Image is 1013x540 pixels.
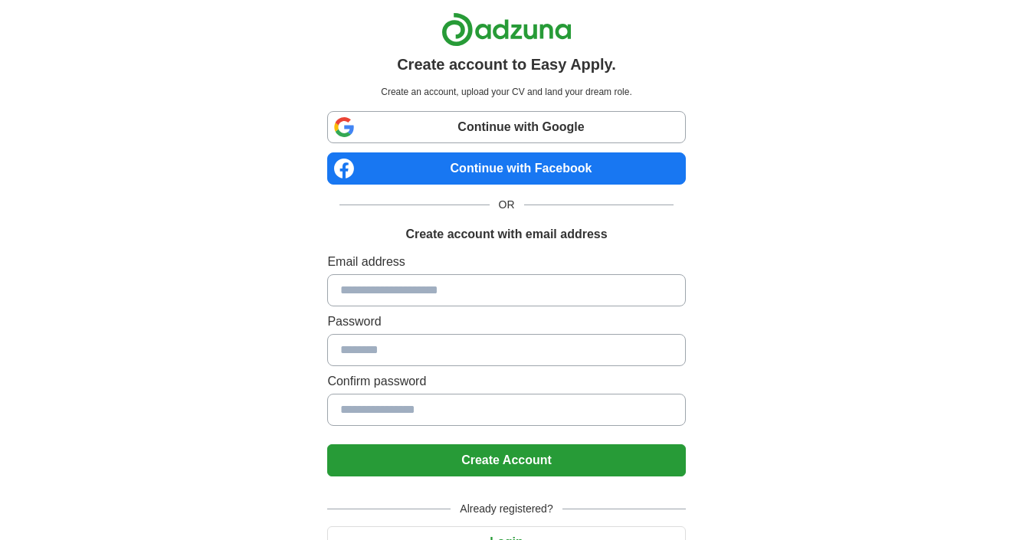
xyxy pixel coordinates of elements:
[327,111,685,143] a: Continue with Google
[397,53,616,76] h1: Create account to Easy Apply.
[405,225,607,244] h1: Create account with email address
[441,12,572,47] img: Adzuna logo
[327,372,685,391] label: Confirm password
[327,444,685,476] button: Create Account
[327,253,685,271] label: Email address
[451,501,562,517] span: Already registered?
[327,313,685,331] label: Password
[327,152,685,185] a: Continue with Facebook
[330,85,682,99] p: Create an account, upload your CV and land your dream role.
[490,197,524,213] span: OR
